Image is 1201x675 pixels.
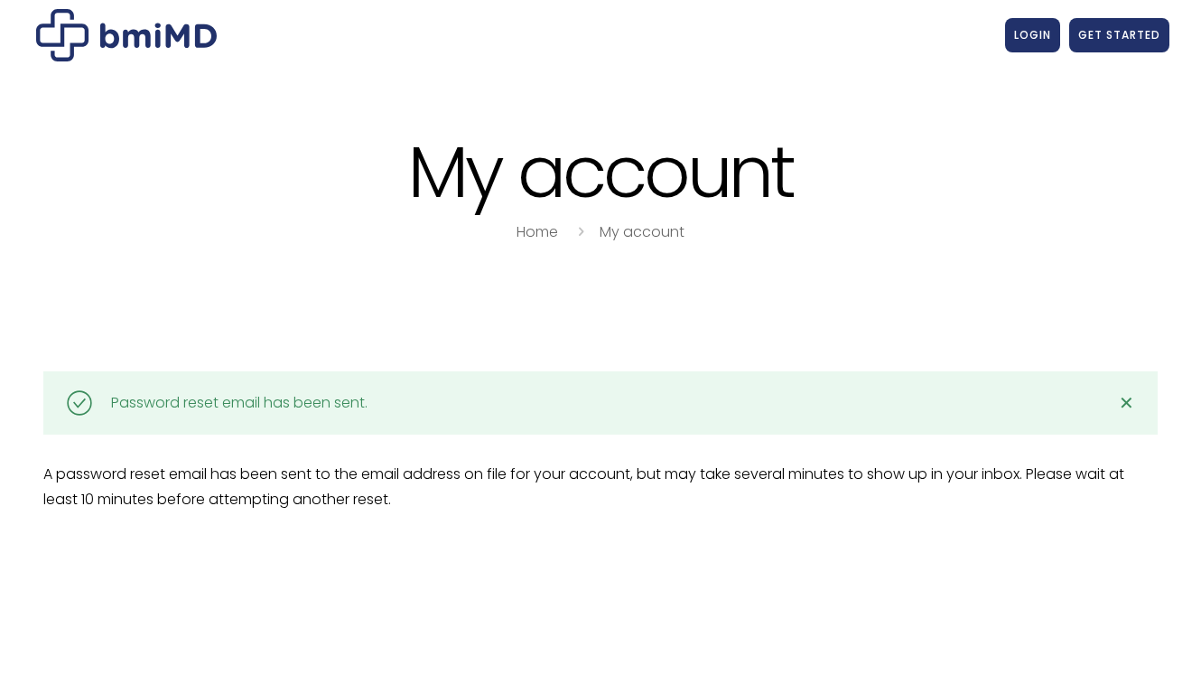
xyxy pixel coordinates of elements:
span: GET STARTED [1078,27,1160,42]
div: Password reset email has been sent. [111,390,368,416]
h1: My account [32,134,1169,211]
p: A password reset email has been sent to the email address on file for your account, but may take ... [43,462,1159,512]
a: ✕ [1108,385,1144,421]
img: My account [36,9,217,61]
a: My account [600,221,684,242]
span: ✕ [1119,390,1134,416]
a: Home [517,221,558,242]
i: breadcrumbs separator [571,221,591,242]
a: GET STARTED [1069,18,1169,52]
a: LOGIN [1005,18,1060,52]
span: LOGIN [1014,27,1051,42]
